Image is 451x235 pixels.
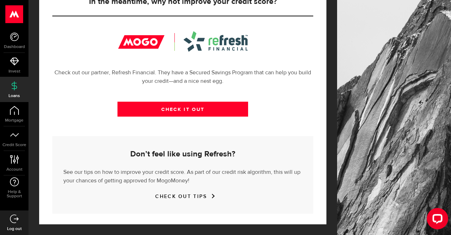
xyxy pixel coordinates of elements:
[155,193,210,199] a: CHECK OUT TIPS
[117,102,248,117] a: CHECK IT OUT
[63,150,302,159] h5: Don’t feel like using Refresh?
[52,69,313,86] p: Check out our partner, Refresh Financial. They have a Secured Savings Program that can help you b...
[63,166,302,185] p: See our tips on how to improve your credit score. As part of our credit risk algorithm, this will...
[421,205,451,235] iframe: LiveChat chat widget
